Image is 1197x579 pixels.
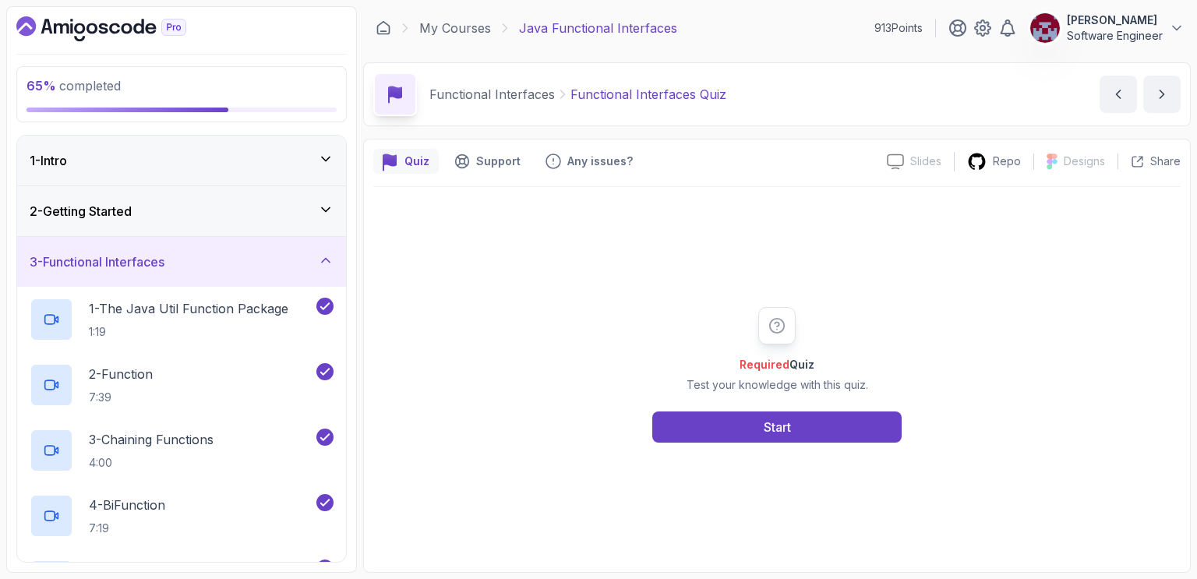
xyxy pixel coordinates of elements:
p: 2 - Function [89,365,153,383]
p: Quiz [404,154,429,169]
p: [PERSON_NAME] [1067,12,1163,28]
button: previous content [1100,76,1137,113]
button: Feedback button [536,149,642,174]
p: Repo [993,154,1021,169]
button: Support button [445,149,530,174]
span: Required [740,358,789,371]
p: 7:39 [89,390,153,405]
button: 3-Chaining Functions4:00 [30,429,334,472]
p: Functional Interfaces Quiz [570,85,726,104]
p: 4:00 [89,455,214,471]
button: user profile image[PERSON_NAME]Software Engineer [1029,12,1185,44]
p: 1 - The Java Util Function Package [89,299,288,318]
p: Software Engineer [1067,28,1163,44]
a: Dashboard [376,20,391,36]
p: Any issues? [567,154,633,169]
a: Dashboard [16,16,222,41]
button: 4-BiFunction7:19 [30,494,334,538]
div: Start [764,418,791,436]
h3: 1 - Intro [30,151,67,170]
p: Test your knowledge with this quiz. [687,377,868,393]
button: quiz button [373,149,439,174]
button: Share [1118,154,1181,169]
p: 4 - BiFunction [89,496,165,514]
button: 1-Intro [17,136,346,185]
p: Functional Interfaces [429,85,555,104]
p: Support [476,154,521,169]
iframe: chat widget [1100,482,1197,556]
h3: 3 - Functional Interfaces [30,252,164,271]
button: 2-Function7:39 [30,363,334,407]
p: Designs [1064,154,1105,169]
h2: Quiz [687,357,868,372]
button: 3-Functional Interfaces [17,237,346,287]
p: 1:19 [89,324,288,340]
img: user profile image [1030,13,1060,43]
a: Repo [955,152,1033,171]
button: Start [652,411,902,443]
h3: 2 - Getting Started [30,202,132,221]
span: completed [26,78,121,94]
p: 7:19 [89,521,165,536]
button: 1-The Java Util Function Package1:19 [30,298,334,341]
span: 65 % [26,78,56,94]
p: Share [1150,154,1181,169]
button: next content [1143,76,1181,113]
p: 913 Points [874,20,923,36]
p: Java Functional Interfaces [519,19,677,37]
p: Slides [910,154,941,169]
p: 3 - Chaining Functions [89,430,214,449]
a: My Courses [419,19,491,37]
button: 2-Getting Started [17,186,346,236]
